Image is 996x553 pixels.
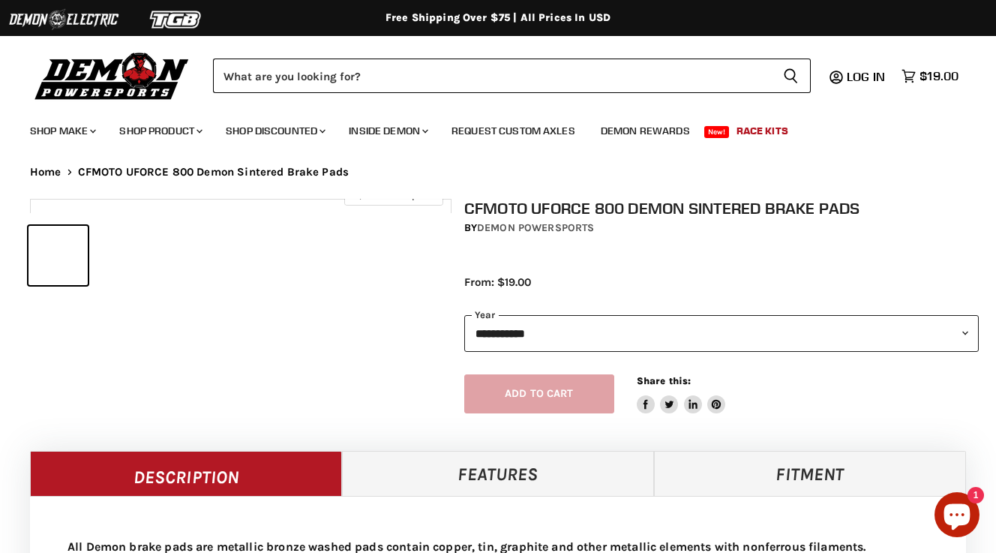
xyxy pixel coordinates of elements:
a: Request Custom Axles [440,116,586,146]
a: Log in [840,70,894,83]
a: Shop Make [19,116,105,146]
span: CFMOTO UFORCE 800 Demon Sintered Brake Pads [78,166,349,179]
button: Search [771,59,811,93]
span: Share this: [637,375,691,386]
button: CFMOTO UFORCE 800 Demon Sintered Brake Pads thumbnail [92,226,151,285]
select: year [464,315,979,352]
img: Demon Electric Logo 2 [7,5,120,34]
input: Search [213,59,771,93]
div: by [464,220,979,236]
span: New! [704,126,730,138]
a: $19.00 [894,65,966,87]
a: Inside Demon [337,116,437,146]
button: CFMOTO UFORCE 800 Demon Sintered Brake Pads thumbnail [28,226,88,285]
a: Description [30,451,342,496]
a: Home [30,166,61,179]
span: From: $19.00 [464,275,531,289]
a: Features [342,451,654,496]
h1: CFMOTO UFORCE 800 Demon Sintered Brake Pads [464,199,979,218]
a: Shop Product [108,116,211,146]
span: $19.00 [919,69,958,83]
form: Product [213,59,811,93]
button: CFMOTO UFORCE 800 Demon Sintered Brake Pads thumbnail [220,226,279,285]
a: Demon Rewards [589,116,701,146]
span: Log in [847,69,885,84]
img: Demon Powersports [30,49,194,102]
a: Race Kits [725,116,799,146]
a: Fitment [654,451,966,496]
a: Demon Powersports [477,221,594,234]
inbox-online-store-chat: Shopify online store chat [930,492,984,541]
button: CFMOTO UFORCE 800 Demon Sintered Brake Pads thumbnail [284,226,343,285]
aside: Share this: [637,374,726,414]
img: TGB Logo 2 [120,5,232,34]
button: CFMOTO UFORCE 800 Demon Sintered Brake Pads thumbnail [156,226,215,285]
span: Click to expand [352,189,435,200]
a: Shop Discounted [214,116,334,146]
ul: Main menu [19,110,955,146]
